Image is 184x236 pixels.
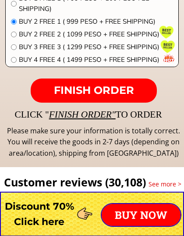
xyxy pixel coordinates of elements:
[19,29,173,39] span: BUY 2 FREE 2 ( 1099 PESO + FREE SHIPPING)
[49,109,116,120] span: FINISH ORDER"
[19,42,173,52] span: BUY 3 FREE 3 ( 1299 PESO + FREE SHIPPING)
[19,16,173,27] span: BUY 2 FREE 1 ( 999 PESO + FREE SHIPPING)
[102,204,180,226] p: BUY NOW
[54,84,134,97] span: FINISH ORDER
[149,179,184,189] h3: See more >
[19,54,173,65] span: BUY 4 FREE 4 ( 1499 PESO + FREE SHIPPING)
[6,125,181,159] div: Please make sure your information is totally correct. You will receive the goods in 2-7 days (dep...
